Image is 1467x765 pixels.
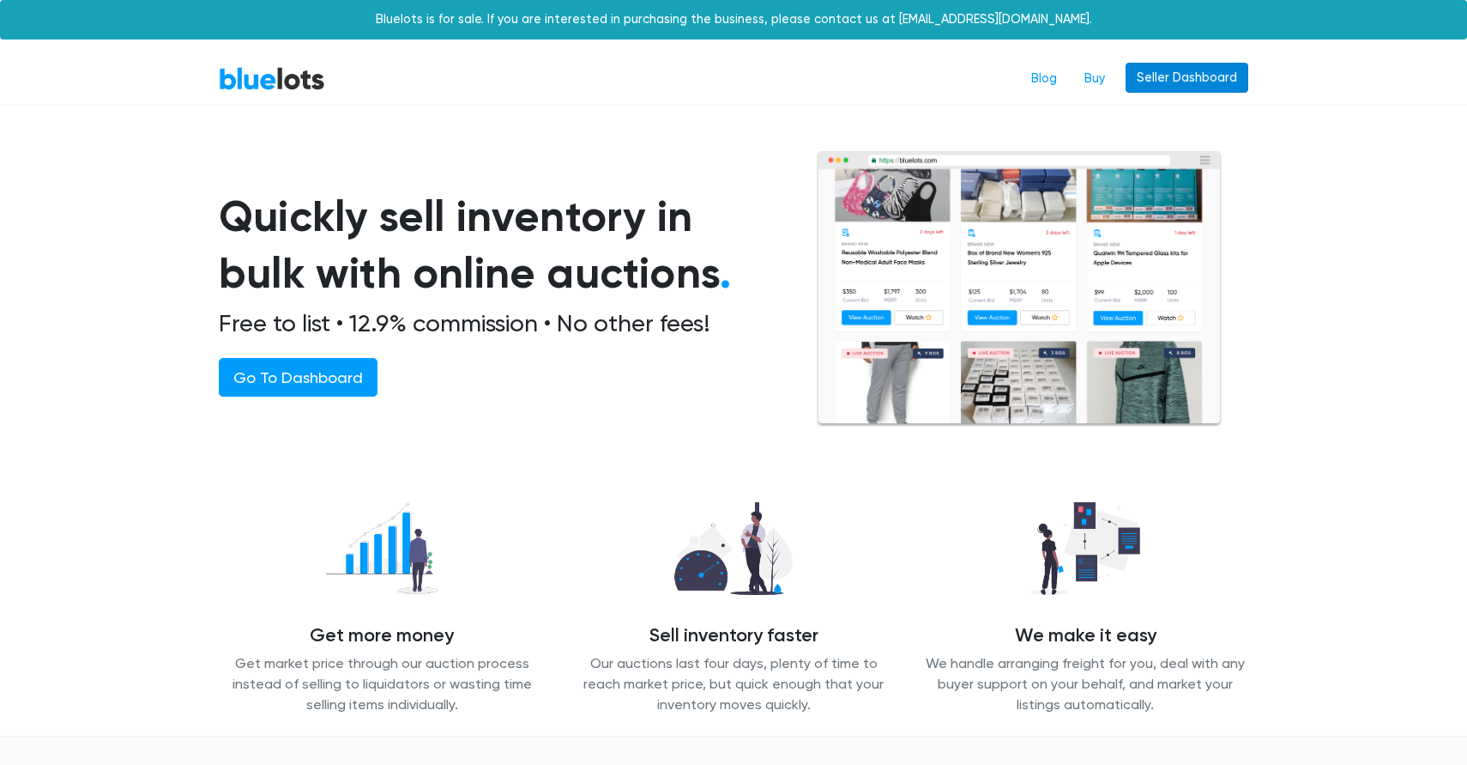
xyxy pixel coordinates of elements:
[570,653,896,715] p: Our auctions last four days, plenty of time to reach market price, but quick enough that your inv...
[219,66,325,91] a: BlueLots
[816,150,1222,428] img: browserlots-effe8949e13f0ae0d7b59c7c387d2f9fb811154c3999f57e71a08a1b8b46c466.png
[570,625,896,647] h4: Sell inventory faster
[720,247,731,299] span: .
[1126,63,1248,94] a: Seller Dashboard
[922,653,1248,715] p: We handle arranging freight for you, deal with any buyer support on your behalf, and market your ...
[1017,63,1071,95] a: Blog
[219,358,377,397] a: Go To Dashboard
[1071,63,1119,95] a: Buy
[219,625,545,647] h4: Get more money
[311,493,452,604] img: recover_more-49f15717009a7689fa30a53869d6e2571c06f7df1acb54a68b0676dd95821868.png
[219,653,545,715] p: Get market price through our auction process instead of selling to liquidators or wasting time se...
[219,188,775,302] h1: Quickly sell inventory in bulk with online auctions
[1017,493,1154,604] img: we_manage-77d26b14627abc54d025a00e9d5ddefd645ea4957b3cc0d2b85b0966dac19dae.png
[219,309,775,338] h2: Free to list • 12.9% commission • No other fees!
[661,493,807,604] img: sell_faster-bd2504629311caa3513348c509a54ef7601065d855a39eafb26c6393f8aa8a46.png
[922,625,1248,647] h4: We make it easy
